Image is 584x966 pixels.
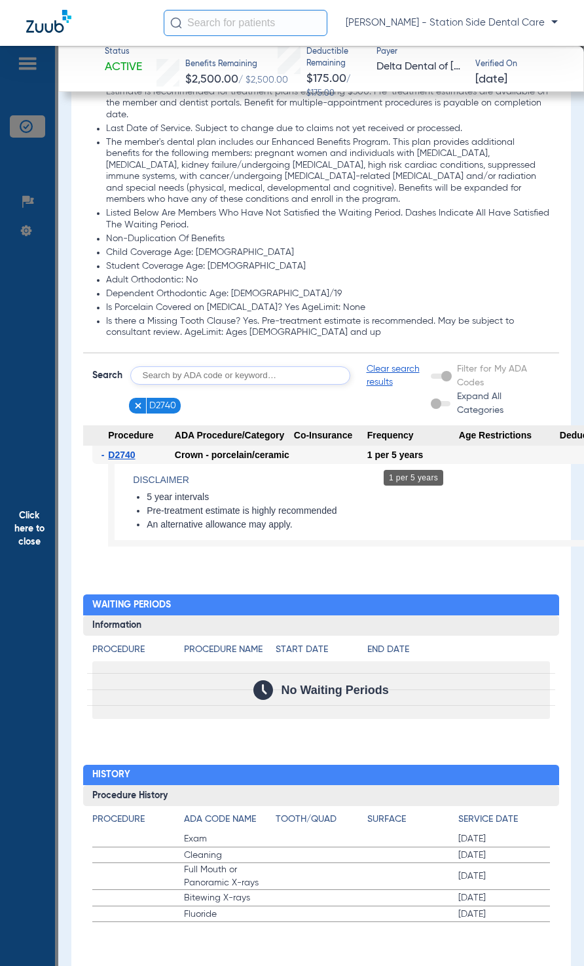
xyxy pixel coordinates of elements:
[106,123,551,135] li: Last Date of Service. Subject to change due to claims not yet received or processed.
[458,813,550,831] app-breakdown-title: Service Date
[184,643,276,661] app-breakdown-title: Procedure Name
[184,813,276,826] h4: ADA Code Name
[294,425,367,446] span: Co-Insurance
[184,863,276,889] span: Full Mouth or Panoramic X-rays
[458,908,550,921] span: [DATE]
[101,446,109,464] span: -
[384,470,443,486] div: 1 per 5 years
[276,643,367,661] app-breakdown-title: Start Date
[106,208,551,231] li: Listed Below Are Members Who Have Not Satisfied the Waiting Period. Dashes Indicate All Have Sati...
[92,813,184,826] h4: Procedure
[106,137,551,206] li: The member's dental plan includes our Enhanced Benefits Program. This plan provides additional be...
[475,59,563,71] span: Verified On
[458,849,550,862] span: [DATE]
[106,288,551,300] li: Dependent Orthodontic Age: [DEMOGRAPHIC_DATA]/19
[346,16,558,29] span: [PERSON_NAME] - Station Side Dental Care
[376,47,464,58] span: Payer
[134,401,143,410] img: x.svg
[253,680,273,700] img: Calendar
[83,594,560,615] h2: Waiting Periods
[367,425,459,446] span: Frequency
[170,17,182,29] img: Search Icon
[376,59,464,75] span: Delta Dental of [US_STATE]
[306,73,346,85] span: $175.00
[458,813,550,826] h4: Service Date
[238,75,288,85] span: / $2,500.00
[459,425,560,446] span: Age Restrictions
[175,425,294,446] span: ADA Procedure/Category
[276,813,367,826] h4: Tooth/Quad
[185,59,288,71] span: Benefits Remaining
[281,684,388,697] span: No Waiting Periods
[106,316,551,339] li: Is there a Missing Tooth Clause? Yes. Pre-treatment estimate is recommended. May be subject to co...
[83,425,175,446] span: Procedure
[184,891,276,904] span: Bitewing X-rays
[276,813,367,831] app-breakdown-title: Tooth/Quad
[92,643,184,657] h4: Procedure
[454,362,551,390] label: Filter for My ADA Codes
[83,615,560,636] h3: Information
[83,785,560,806] h3: Procedure History
[367,813,459,831] app-breakdown-title: Surface
[92,813,184,831] app-breakdown-title: Procedure
[457,392,503,415] span: Expand All Categories
[276,643,367,657] h4: Start Date
[164,10,327,36] input: Search for patients
[367,813,459,826] h4: Surface
[83,765,560,786] h2: History
[106,233,551,245] li: Non-Duplication Of Benefits
[367,643,551,661] app-breakdown-title: End Date
[184,849,276,862] span: Cleaning
[92,643,184,661] app-breakdown-title: Procedure
[184,813,276,831] app-breakdown-title: ADA Code Name
[130,366,350,385] input: Search by ADA code or keyword…
[367,446,459,464] div: 1 per 5 years
[105,47,142,58] span: Status
[105,59,142,75] span: Active
[175,446,294,464] div: Crown - porcelain/ceramic
[184,832,276,845] span: Exam
[458,832,550,845] span: [DATE]
[475,71,507,88] span: [DATE]
[367,643,551,657] h4: End Date
[106,261,551,273] li: Student Coverage Age: [DEMOGRAPHIC_DATA]
[184,908,276,921] span: Fluoride
[106,247,551,259] li: Child Coverage Age: [DEMOGRAPHIC_DATA]
[92,369,122,382] span: Search
[458,891,550,904] span: [DATE]
[108,450,135,460] span: D2740
[149,399,176,412] span: D2740
[106,275,551,286] li: Adult Orthodontic: No
[306,47,365,69] span: Deductible Remaining
[367,362,431,389] span: Clear search results
[185,73,238,85] span: $2,500.00
[458,870,550,883] span: [DATE]
[26,10,71,33] img: Zuub Logo
[184,643,276,657] h4: Procedure Name
[106,302,551,314] li: Is Porcelain Covered on [MEDICAL_DATA]? Yes AgeLimit: None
